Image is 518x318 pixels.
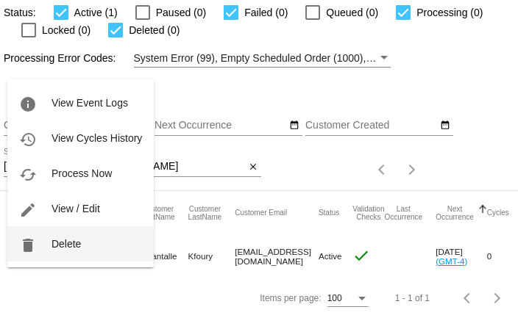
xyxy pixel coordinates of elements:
mat-icon: delete [19,236,37,254]
mat-icon: cached [19,166,37,184]
span: Delete [52,238,81,250]
span: View Event Logs [52,97,128,109]
span: Process Now [52,167,112,179]
span: View / Edit [52,203,100,214]
mat-icon: info [19,95,37,113]
span: View Cycles History [52,132,142,144]
mat-icon: history [19,131,37,148]
mat-icon: edit [19,201,37,219]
